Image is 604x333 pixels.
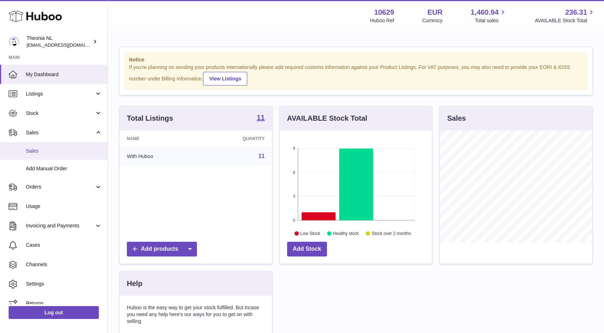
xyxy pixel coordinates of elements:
[127,114,173,123] h3: Total Listings
[475,17,507,24] span: Total sales
[120,130,200,147] th: Name
[26,165,102,172] span: Add Manual Order
[26,184,94,190] span: Orders
[287,114,367,123] h3: AVAILABLE Stock Total
[129,64,583,85] div: If you're planning on sending your products internationally please add required customs informati...
[26,261,102,268] span: Channels
[293,146,295,151] text: 9
[471,8,499,17] span: 1,460.94
[370,17,394,24] div: Huboo Ref
[127,279,142,288] h3: Help
[565,8,587,17] span: 236.31
[333,231,359,236] text: Healthy stock
[27,42,106,48] span: [EMAIL_ADDRESS][DOMAIN_NAME]
[200,130,272,147] th: Quantity
[427,8,442,17] strong: EUR
[9,36,19,47] img: info@wholesomegoods.eu
[535,17,595,24] span: AVAILABLE Stock Total
[26,222,94,229] span: Invoicing and Payments
[374,8,394,17] strong: 10629
[26,300,102,307] span: Returns
[257,114,264,121] strong: 11
[26,110,94,117] span: Stock
[203,72,247,85] a: View Listings
[300,231,321,236] text: Low Stock
[293,194,295,198] text: 3
[26,242,102,249] span: Cases
[26,91,94,97] span: Listings
[293,170,295,175] text: 6
[422,17,443,24] div: Currency
[26,281,102,287] span: Settings
[9,306,99,319] a: Log out
[372,231,411,236] text: Stock over 2 months
[287,242,327,256] a: Add Stock
[447,114,466,123] h3: Sales
[26,71,102,78] span: My Dashboard
[26,148,102,154] span: Sales
[257,114,264,122] a: 11
[26,129,94,136] span: Sales
[129,56,583,63] strong: Notice
[258,153,265,159] a: 11
[127,304,265,325] p: Huboo is the easy way to get your stock fulfilled. But incase you need any help here's our ways f...
[27,35,91,48] div: Theonia NL
[535,8,595,24] a: 236.31 AVAILABLE Stock Total
[127,242,197,256] a: Add products
[120,147,200,166] td: With Huboo
[471,8,507,24] a: 1,460.94 Total sales
[26,203,102,210] span: Usage
[293,218,295,222] text: 0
